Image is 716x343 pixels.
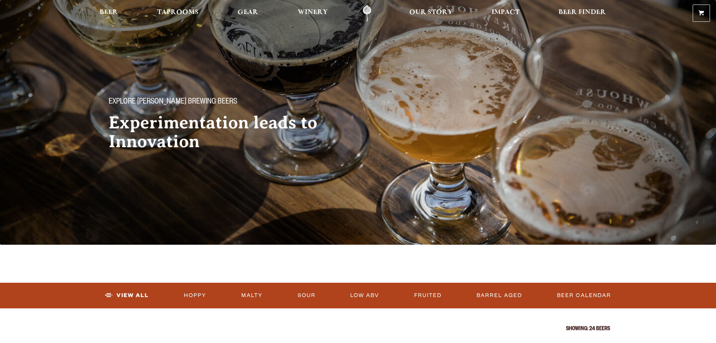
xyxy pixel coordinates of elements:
[95,5,123,22] a: Beer
[492,9,519,15] span: Impact
[157,9,198,15] span: Taprooms
[181,287,209,304] a: Hoppy
[404,5,457,22] a: Our Story
[487,5,524,22] a: Impact
[109,113,343,151] h2: Experimentation leads to Innovation
[353,5,381,22] a: Odell Home
[554,287,614,304] a: Beer Calendar
[559,9,606,15] span: Beer Finder
[100,9,118,15] span: Beer
[238,287,266,304] a: Malty
[298,9,328,15] span: Winery
[409,9,453,15] span: Our Story
[411,287,445,304] a: Fruited
[474,287,525,304] a: Barrel Aged
[238,9,258,15] span: Gear
[347,287,382,304] a: Low ABV
[233,5,263,22] a: Gear
[106,326,610,332] p: Showing: 24 Beers
[293,5,333,22] a: Winery
[152,5,203,22] a: Taprooms
[295,287,319,304] a: Sour
[554,5,611,22] a: Beer Finder
[109,98,237,107] span: Explore [PERSON_NAME] Brewing Beers
[102,287,152,304] a: View All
